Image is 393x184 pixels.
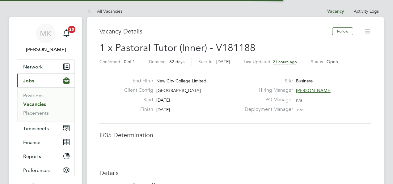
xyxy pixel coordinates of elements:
[241,106,293,113] label: Deployment Manager
[17,149,74,163] button: Reports
[241,78,293,84] label: Site
[244,59,270,64] label: Last Updated
[99,42,256,54] span: 1 x Pastoral Tutor (Inner) - V181188
[169,59,184,64] span: 82 days
[60,24,73,43] a: 20
[327,9,344,14] a: Vacancy
[327,59,338,64] span: Open
[17,74,74,87] button: Jobs
[156,107,170,112] span: [DATE]
[23,93,44,99] a: Positions
[17,121,74,135] button: Timesheets
[119,87,153,94] label: Client Config
[40,29,52,37] span: MK
[17,135,74,149] button: Finance
[99,59,120,64] label: Confirmed
[119,78,153,84] label: End Hirer
[23,139,40,145] span: Finance
[17,46,75,53] span: Megan Knowles
[99,169,371,177] h3: Details
[241,87,293,94] label: Hiring Manager
[23,167,50,173] span: Preferences
[23,78,34,84] span: Jobs
[354,8,379,14] a: Activity Logs
[332,27,353,35] button: Follow
[87,8,122,14] a: All Vacancies
[156,88,201,93] span: [GEOGRAPHIC_DATA]
[296,88,332,93] span: [PERSON_NAME]
[119,106,153,113] label: Finish
[156,97,170,103] span: [DATE]
[23,101,46,107] a: Vacancies
[297,107,303,112] span: n/a
[296,78,313,84] span: Business
[156,78,206,84] span: New City College Limited
[198,59,213,64] label: Start In
[23,64,43,70] span: Network
[17,24,75,53] a: MK[PERSON_NAME]
[17,60,74,73] button: Network
[124,59,135,64] span: 0 of 1
[17,87,74,121] div: Jobs
[23,110,49,116] a: Placements
[273,59,297,64] span: 21 hours ago
[17,163,74,177] button: Preferences
[241,97,293,103] label: PO Manager
[296,97,302,103] span: n/a
[23,125,49,131] span: Timesheets
[216,59,230,64] span: [DATE]
[311,59,323,64] label: Status
[99,27,332,35] h3: Vacancy Details
[23,153,41,159] span: Reports
[119,97,153,103] label: Start
[68,26,75,33] span: 20
[149,59,166,64] label: Duration
[99,131,371,139] h3: IR35 Determination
